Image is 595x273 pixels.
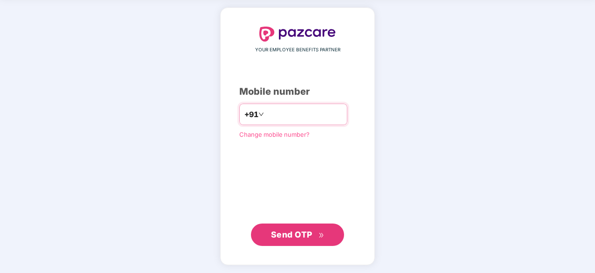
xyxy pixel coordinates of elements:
button: Send OTPdouble-right [251,224,344,246]
div: Mobile number [239,84,356,99]
span: Send OTP [271,230,312,239]
img: logo [259,27,336,42]
span: +91 [244,109,258,120]
span: double-right [318,232,325,238]
a: Change mobile number? [239,131,310,138]
span: YOUR EMPLOYEE BENEFITS PARTNER [255,46,340,54]
span: down [258,112,264,117]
